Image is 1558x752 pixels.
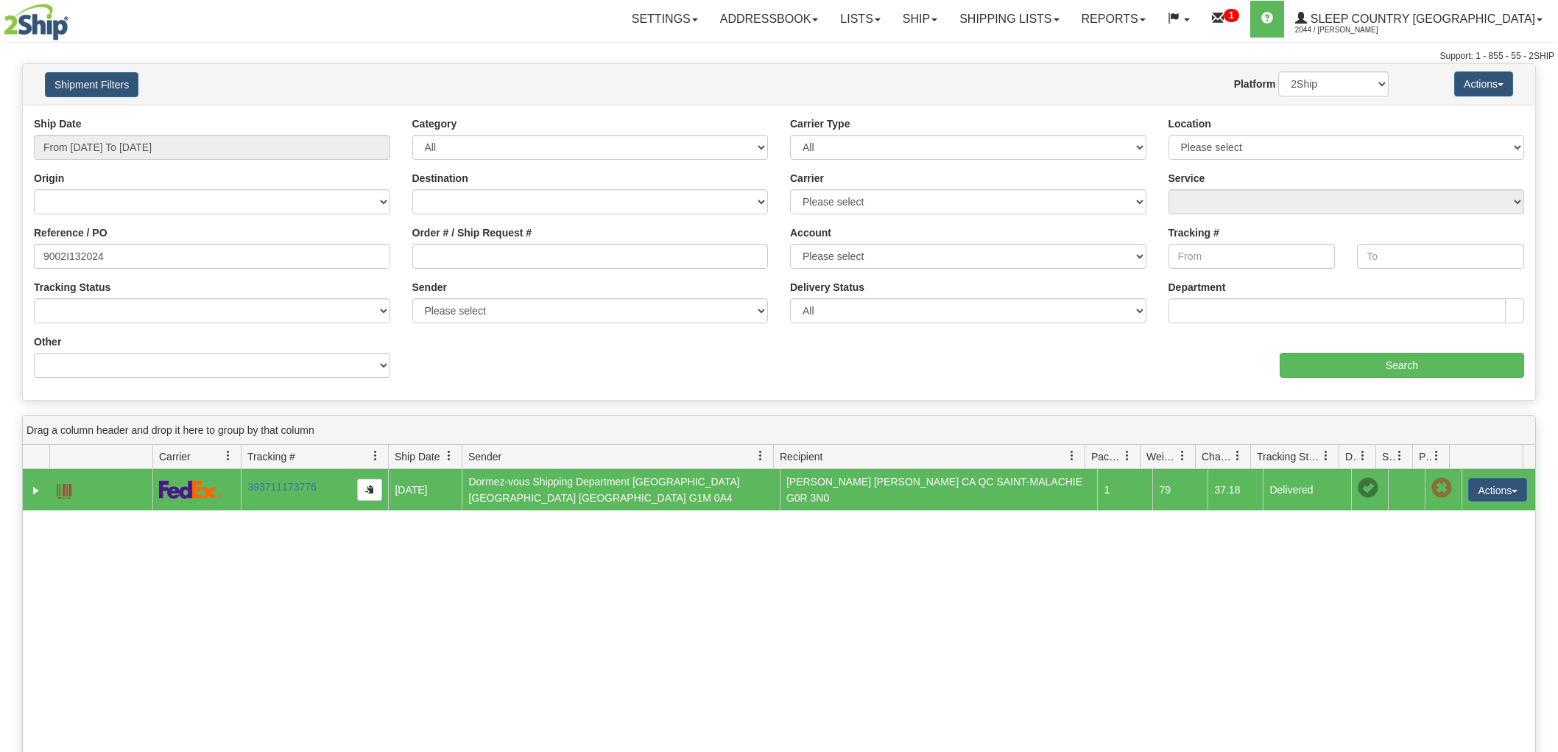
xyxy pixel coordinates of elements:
a: Shipping lists [948,1,1070,38]
span: Pickup Not Assigned [1431,478,1452,499]
a: Settings [621,1,709,38]
a: Tracking Status filter column settings [1314,443,1339,468]
label: Carrier Type [790,116,850,131]
button: Copy to clipboard [357,479,382,501]
label: Other [34,334,61,349]
a: Recipient filter column settings [1060,443,1085,468]
a: Charge filter column settings [1225,443,1250,468]
label: Tracking Status [34,280,110,295]
span: Ship Date [395,449,440,464]
span: Recipient [780,449,822,464]
label: Platform [1234,77,1276,91]
td: 37.18 [1208,469,1263,510]
a: Carrier filter column settings [216,443,241,468]
label: Department [1168,280,1226,295]
iframe: chat widget [1524,301,1557,451]
span: On time [1358,478,1378,499]
span: Carrier [159,449,191,464]
span: Shipment Issues [1382,449,1395,464]
td: 79 [1152,469,1208,510]
a: Packages filter column settings [1115,443,1140,468]
label: Ship Date [34,116,82,131]
a: Ship [892,1,948,38]
a: Lists [829,1,891,38]
a: Sleep Country [GEOGRAPHIC_DATA] 2044 / [PERSON_NAME] [1284,1,1554,38]
td: [PERSON_NAME] [PERSON_NAME] CA QC SAINT-MALACHIE G0R 3N0 [780,469,1098,510]
button: Actions [1454,71,1513,96]
img: 2 - FedEx Express® [159,480,223,499]
label: Order # / Ship Request # [412,225,532,240]
a: Addressbook [709,1,830,38]
td: Dormez-vous Shipping Department [GEOGRAPHIC_DATA] [GEOGRAPHIC_DATA] [GEOGRAPHIC_DATA] G1M 0A4 [462,469,780,510]
span: 2044 / [PERSON_NAME] [1295,23,1406,38]
a: 1 [1201,1,1250,38]
button: Shipment Filters [45,72,138,97]
input: From [1168,244,1336,269]
label: Service [1168,171,1205,186]
span: Weight [1146,449,1177,464]
label: Reference / PO [34,225,107,240]
input: To [1357,244,1524,269]
label: Location [1168,116,1211,131]
span: Tracking # [247,449,295,464]
div: Support: 1 - 855 - 55 - 2SHIP [4,50,1554,63]
label: Sender [412,280,447,295]
td: [DATE] [388,469,462,510]
a: Weight filter column settings [1170,443,1195,468]
img: logo2044.jpg [4,4,68,41]
a: Label [57,477,71,501]
span: Charge [1202,449,1233,464]
label: Delivery Status [790,280,864,295]
label: Category [412,116,457,131]
a: Shipment Issues filter column settings [1387,443,1412,468]
div: grid grouping header [23,416,1535,445]
a: 393711173776 [247,481,316,493]
a: Pickup Status filter column settings [1424,443,1449,468]
span: Delivery Status [1345,449,1358,464]
span: Packages [1091,449,1122,464]
label: Carrier [790,171,824,186]
label: Account [790,225,831,240]
label: Destination [412,171,468,186]
a: Delivery Status filter column settings [1350,443,1375,468]
span: Tracking Status [1257,449,1321,464]
td: Delivered [1263,469,1351,510]
label: Origin [34,171,64,186]
span: Sender [468,449,501,464]
a: Tracking # filter column settings [363,443,388,468]
label: Tracking # [1168,225,1219,240]
sup: 1 [1224,9,1239,22]
td: 1 [1097,469,1152,510]
a: Sender filter column settings [748,443,773,468]
input: Search [1280,353,1524,378]
span: Pickup Status [1419,449,1431,464]
a: Expand [29,483,43,498]
span: Sleep Country [GEOGRAPHIC_DATA] [1307,13,1535,25]
button: Actions [1468,478,1527,502]
a: Reports [1071,1,1157,38]
a: Ship Date filter column settings [437,443,462,468]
